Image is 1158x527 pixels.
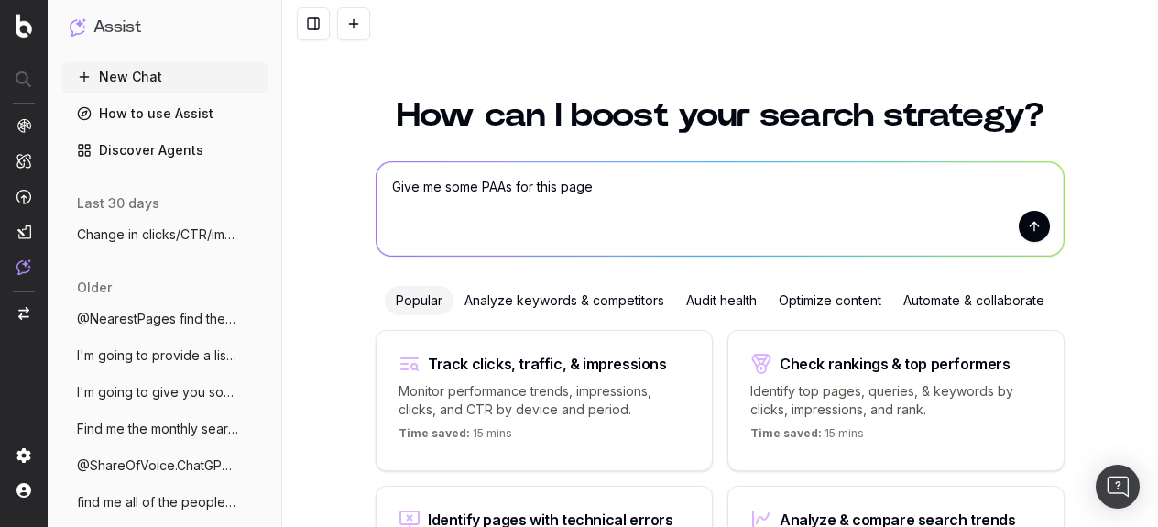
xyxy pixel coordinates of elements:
span: older [77,279,112,297]
h1: Assist [93,15,141,40]
img: Botify logo [16,14,32,38]
div: Automate & collaborate [892,286,1055,315]
img: Studio [16,225,31,239]
div: Audit health [675,286,768,315]
p: 15 mins [399,426,512,448]
button: I'm going to provide a list of URLs. I w [62,341,268,370]
span: Change in clicks/CTR/impressions over la [77,225,238,244]
button: Assist [70,15,260,40]
img: Setting [16,448,31,463]
div: Popular [385,286,453,315]
span: Time saved: [750,426,822,440]
div: Identify pages with technical errors [428,512,673,527]
p: 15 mins [750,426,864,448]
span: I'm going to provide a list of URLs. I w [77,346,238,365]
h1: How can I boost your search strategy? [376,99,1065,132]
img: Assist [16,259,31,275]
button: find me all of the people also ask queri [62,488,268,517]
div: Analyze & compare search trends [780,512,1016,527]
div: Check rankings & top performers [780,357,1011,371]
button: I'm going to give you some blog copy. I [62,378,268,407]
img: Activation [16,189,31,204]
div: Open Intercom Messenger [1096,465,1140,509]
a: How to use Assist [62,99,268,128]
span: @ShareOfVoice.ChatGPT what's our share o [77,456,238,475]
img: Intelligence [16,153,31,169]
button: Change in clicks/CTR/impressions over la [62,220,268,249]
span: I'm going to give you some blog copy. I [77,383,238,401]
img: My account [16,483,31,498]
button: @ShareOfVoice.ChatGPT what's our share o [62,451,268,480]
span: Find me the monthly search volume for th [77,420,238,438]
p: Monitor performance trends, impressions, clicks, and CTR by device and period. [399,382,690,419]
div: Track clicks, traffic, & impressions [428,357,667,371]
img: Assist [70,18,86,36]
img: Analytics [16,118,31,133]
a: Discover Agents [62,136,268,165]
button: New Chat [62,62,268,92]
div: Optimize content [768,286,892,315]
span: @NearestPages find the nearest page for [77,310,238,328]
button: @NearestPages find the nearest page for [62,304,268,334]
img: Switch project [18,307,29,320]
p: Identify top pages, queries, & keywords by clicks, impressions, and rank. [750,382,1042,419]
button: Find me the monthly search volume for th [62,414,268,444]
span: last 30 days [77,194,159,213]
span: find me all of the people also ask queri [77,493,238,511]
textarea: Give me some PAAs for this page [377,162,1064,256]
div: Analyze keywords & competitors [453,286,675,315]
span: Time saved: [399,426,470,440]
